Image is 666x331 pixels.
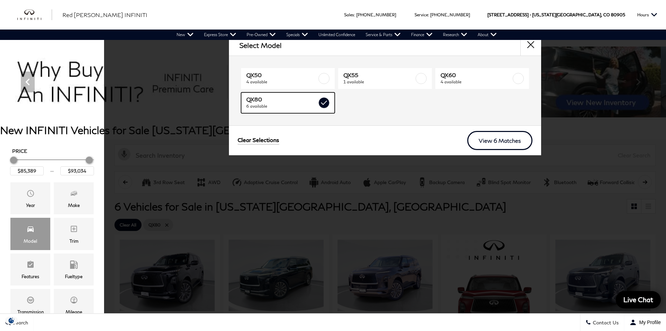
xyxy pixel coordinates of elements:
[241,68,335,89] a: QX504 available
[26,201,35,209] div: Year
[24,237,37,245] div: Model
[338,68,432,89] a: QX551 available
[281,30,313,40] a: Specials
[354,12,355,17] span: :
[10,157,17,164] div: Minimum Price
[356,12,396,17] a: [PHONE_NUMBER]
[428,12,429,17] span: :
[441,72,511,78] span: QX60
[637,320,661,325] span: My Profile
[360,30,406,40] a: Service & Parts
[199,30,241,40] a: Express Store
[17,308,44,316] div: Transmission
[238,136,279,145] a: Clear Selections
[171,30,502,40] nav: Main Navigation
[17,9,52,20] img: INFINITI
[10,254,50,286] div: FeaturesFeatures
[26,259,35,273] span: Features
[241,92,335,113] a: QX806 available
[10,218,50,250] div: ModelModel
[487,12,625,17] a: [STREET_ADDRESS] • [US_STATE][GEOGRAPHIC_DATA], CO 80905
[441,78,511,85] span: 4 available
[246,78,317,85] span: 4 available
[3,317,19,324] img: Opt-Out Icon
[22,273,39,280] div: Features
[70,294,78,308] span: Mileage
[12,148,92,154] h5: Price
[591,320,619,325] span: Contact Us
[472,30,502,40] a: About
[344,12,354,17] span: Sales
[246,72,317,78] span: QX50
[10,182,50,214] div: YearYear
[26,294,35,308] span: Transmission
[66,308,82,316] div: Mileage
[246,103,317,110] span: 6 available
[10,289,50,321] div: TransmissionTransmission
[313,30,360,40] a: Unlimited Confidence
[430,12,470,17] a: [PHONE_NUMBER]
[26,188,35,201] span: Year
[620,295,657,304] span: Live Chat
[10,166,44,175] input: Minimum
[3,317,19,324] section: Click to Open Cookie Consent Modal
[171,30,199,40] a: New
[438,30,472,40] a: Research
[70,188,78,201] span: Make
[616,291,661,308] a: Live Chat
[54,254,94,286] div: FueltypeFueltype
[17,9,52,20] a: infiniti
[62,11,147,19] a: Red [PERSON_NAME] INFINITI
[54,289,94,321] div: MileageMileage
[68,201,80,209] div: Make
[343,72,414,78] span: QX55
[415,12,428,17] span: Service
[239,41,282,49] h2: Select Model
[65,273,83,280] div: Fueltype
[435,68,529,89] a: QX604 available
[11,320,28,325] span: Search
[54,218,94,250] div: TrimTrim
[246,96,317,103] span: QX80
[467,131,532,150] a: View 6 Matches
[86,157,93,164] div: Maximum Price
[520,35,541,56] button: close
[624,314,666,331] button: Open user profile menu
[406,30,438,40] a: Finance
[10,154,94,175] div: Price
[241,30,281,40] a: Pre-Owned
[60,166,94,175] input: Maximum
[70,223,78,237] span: Trim
[343,78,414,85] span: 1 available
[69,237,78,245] div: Trim
[26,223,35,237] span: Model
[62,11,147,18] span: Red [PERSON_NAME] INFINITI
[70,259,78,273] span: Fueltype
[54,182,94,214] div: MakeMake
[21,72,35,92] div: Previous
